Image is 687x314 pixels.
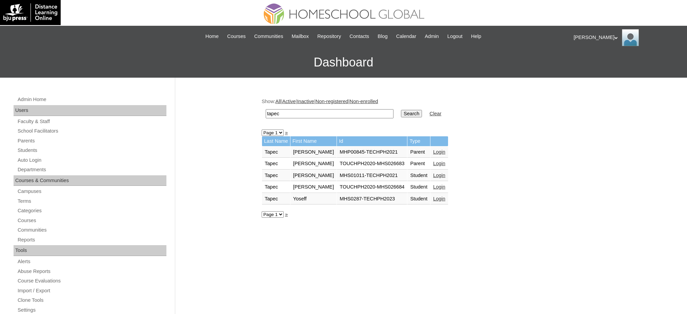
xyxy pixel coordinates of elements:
[393,33,420,40] a: Calendar
[407,146,430,158] td: Parent
[374,33,391,40] a: Blog
[290,193,337,205] td: Yoseff
[224,33,249,40] a: Courses
[447,33,463,40] span: Logout
[574,29,681,46] div: [PERSON_NAME]
[316,99,348,104] a: Non-registered
[17,207,166,215] a: Categories
[17,287,166,295] a: Import / Export
[14,245,166,256] div: Tools
[205,33,219,40] span: Home
[266,109,393,118] input: Search
[317,33,341,40] span: Repository
[471,33,481,40] span: Help
[290,181,337,193] td: [PERSON_NAME]
[468,33,485,40] a: Help
[421,33,442,40] a: Admin
[407,193,430,205] td: Student
[407,158,430,170] td: Parent
[262,193,290,205] td: Tapec
[407,181,430,193] td: Student
[433,149,445,155] a: Login
[429,111,441,116] a: Clear
[288,33,312,40] a: Mailbox
[17,95,166,104] a: Admin Home
[350,99,378,104] a: Non-enrolled
[17,165,166,174] a: Departments
[17,156,166,164] a: Auto Login
[349,33,369,40] span: Contacts
[262,170,290,181] td: Tapec
[401,110,422,117] input: Search
[290,170,337,181] td: [PERSON_NAME]
[444,33,466,40] a: Logout
[262,146,290,158] td: Tapec
[3,3,57,22] img: logo-white.png
[17,226,166,234] a: Communities
[17,277,166,285] a: Course Evaluations
[262,98,597,122] div: Show: | | | |
[290,146,337,158] td: [PERSON_NAME]
[17,127,166,135] a: School Facilitators
[227,33,246,40] span: Courses
[282,99,296,104] a: Active
[433,196,445,201] a: Login
[407,136,430,146] td: Type
[425,33,439,40] span: Admin
[285,130,288,135] a: »
[202,33,222,40] a: Home
[433,161,445,166] a: Login
[290,158,337,170] td: [PERSON_NAME]
[262,136,290,146] td: Last Name
[14,175,166,186] div: Courses & Communities
[337,170,407,181] td: MHS01011-TECHPH2021
[17,296,166,305] a: Clone Tools
[17,146,166,155] a: Students
[17,257,166,266] a: Alerts
[254,33,283,40] span: Communities
[14,105,166,116] div: Users
[314,33,344,40] a: Repository
[276,99,281,104] a: All
[337,146,407,158] td: MHP00845-TECHPH2021
[17,267,166,276] a: Abuse Reports
[396,33,416,40] span: Calendar
[251,33,287,40] a: Communities
[337,136,407,146] td: Id
[17,117,166,126] a: Faculty & Staff
[407,170,430,181] td: Student
[17,197,166,205] a: Terms
[3,47,684,78] h3: Dashboard
[17,187,166,196] a: Campuses
[378,33,387,40] span: Blog
[337,181,407,193] td: TOUCHPH2020-MHS026684
[337,158,407,170] td: TOUCHPH2020-MHS026683
[292,33,309,40] span: Mailbox
[17,236,166,244] a: Reports
[262,158,290,170] td: Tapec
[262,181,290,193] td: Tapec
[622,29,639,46] img: Ariane Ebuen
[290,136,337,146] td: First Name
[346,33,372,40] a: Contacts
[285,212,288,217] a: »
[337,193,407,205] td: MHS0287-TECHPH2023
[433,173,445,178] a: Login
[297,99,314,104] a: Inactive
[433,184,445,190] a: Login
[17,137,166,145] a: Parents
[17,216,166,225] a: Courses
